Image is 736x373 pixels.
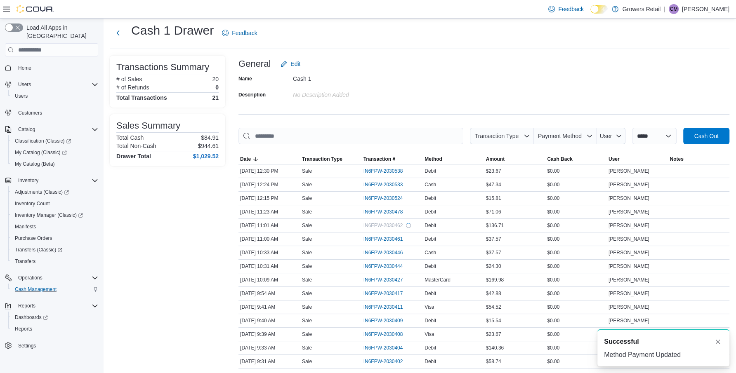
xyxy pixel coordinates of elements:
[18,343,36,349] span: Settings
[12,91,98,101] span: Users
[215,84,219,91] p: 0
[15,258,35,265] span: Transfers
[607,154,668,164] button: User
[425,195,436,202] span: Debit
[425,331,434,338] span: Visa
[18,126,35,133] span: Catalog
[545,357,607,366] div: $0.00
[12,199,98,209] span: Inventory Count
[238,221,300,230] div: [DATE] 11:01 AM
[486,209,501,215] span: $71.06
[116,121,180,131] h3: Sales Summary
[238,180,300,190] div: [DATE] 12:24 PM
[12,284,98,294] span: Cash Management
[683,128,729,144] button: Cash Out
[12,233,98,243] span: Purchase Orders
[12,324,35,334] a: Reports
[302,181,312,188] p: Sale
[15,235,52,242] span: Purchase Orders
[590,5,608,14] input: Dark Mode
[238,75,252,82] label: Name
[238,343,300,353] div: [DATE] 9:33 AM
[201,134,219,141] p: $84.91
[609,317,649,324] span: [PERSON_NAME]
[363,345,403,351] span: IN6FPW-2030404
[302,249,312,256] p: Sale
[15,124,38,134] button: Catalog
[425,209,436,215] span: Debit
[212,76,219,82] p: 20
[545,302,607,312] div: $0.00
[2,340,101,352] button: Settings
[116,84,149,91] h6: # of Refunds
[486,317,501,324] span: $15.54
[545,166,607,176] div: $0.00
[363,181,403,188] span: IN6FPW-2030533
[545,154,607,164] button: Cash Back
[12,199,53,209] a: Inventory Count
[425,304,434,310] span: Visa
[486,358,501,365] span: $58.74
[545,343,607,353] div: $0.00
[486,263,501,270] span: $24.30
[609,277,649,283] span: [PERSON_NAME]
[8,284,101,295] button: Cash Management
[12,312,51,322] a: Dashboards
[302,290,312,297] p: Sale
[425,317,436,324] span: Debit
[15,200,50,207] span: Inventory Count
[486,304,501,310] span: $54.52
[15,93,28,99] span: Users
[238,357,300,366] div: [DATE] 9:31 AM
[363,331,403,338] span: IN6FPW-2030408
[545,316,607,326] div: $0.00
[300,154,362,164] button: Transaction Type
[363,275,411,285] button: IN6FPW-2030427
[15,161,55,167] span: My Catalog (Beta)
[277,56,304,72] button: Edit
[538,133,582,139] span: Payment Method
[302,317,312,324] p: Sale
[12,324,98,334] span: Reports
[212,94,219,101] h4: 21
[12,312,98,322] span: Dashboards
[363,358,403,365] span: IN6FPW-2030402
[363,234,411,244] button: IN6FPW-2030461
[363,329,411,339] button: IN6FPW-2030408
[116,62,209,72] h3: Transactions Summary
[302,345,312,351] p: Sale
[18,177,38,184] span: Inventory
[596,128,625,144] button: User
[486,168,501,174] span: $23.67
[474,133,519,139] span: Transaction Type
[238,154,300,164] button: Date
[302,168,312,174] p: Sale
[15,80,34,89] button: Users
[238,59,271,69] h3: General
[609,263,649,270] span: [PERSON_NAME]
[12,222,39,232] a: Manifests
[15,80,98,89] span: Users
[238,316,300,326] div: [DATE] 9:40 AM
[193,153,219,160] h4: $1,029.52
[545,261,607,271] div: $0.00
[609,304,649,310] span: [PERSON_NAME]
[486,236,501,242] span: $37.57
[425,168,436,174] span: Debit
[609,168,649,174] span: [PERSON_NAME]
[558,5,583,13] span: Feedback
[609,236,649,242] span: [PERSON_NAME]
[363,221,411,230] button: IN6FPW-2030462Loading
[713,337,723,347] button: Dismiss toast
[238,248,300,258] div: [DATE] 10:33 AM
[363,209,403,215] span: IN6FPW-2030478
[12,159,58,169] a: My Catalog (Beta)
[2,175,101,186] button: Inventory
[238,234,300,244] div: [DATE] 11:00 AM
[15,301,98,311] span: Reports
[533,128,596,144] button: Payment Method
[609,290,649,297] span: [PERSON_NAME]
[363,248,411,258] button: IN6FPW-2030446
[15,301,39,311] button: Reports
[12,148,70,157] a: My Catalog (Classic)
